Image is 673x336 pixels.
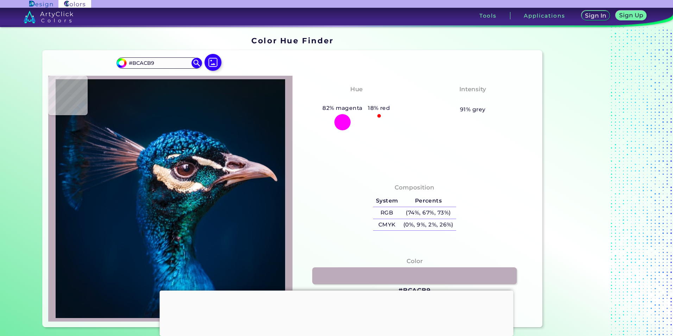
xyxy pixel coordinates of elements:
h4: Hue [350,84,363,94]
h3: Tools [479,13,497,18]
h5: CMYK [373,219,401,231]
h3: Applications [524,13,565,18]
h5: (74%, 67%, 73%) [401,207,456,219]
h5: RGB [373,207,401,219]
h5: Percents [401,195,456,207]
img: img_pavlin.jpg [52,79,289,318]
h5: Sign Up [620,13,643,18]
a: Sign In [582,11,609,20]
h5: (0%, 9%, 2%, 26%) [401,219,456,231]
h5: 18% red [365,104,393,113]
a: Sign Up [617,11,646,20]
h3: Almost None [448,95,498,104]
iframe: Advertisement [160,291,514,334]
h5: 91% grey [460,105,486,114]
h5: Sign In [586,13,606,19]
img: ArtyClick Design logo [29,1,53,7]
h3: #BCACB9 [398,286,431,295]
input: type color.. [126,58,192,68]
img: logo_artyclick_colors_white.svg [24,11,73,23]
img: icon picture [205,54,221,71]
h1: Color Hue Finder [251,35,333,46]
h4: Color [407,256,423,266]
h4: Intensity [459,84,486,94]
h5: 82% magenta [320,104,365,113]
img: icon search [191,58,202,68]
iframe: Advertisement [545,34,633,330]
h3: Reddish Magenta [324,95,389,104]
h5: System [373,195,401,207]
h4: Composition [395,182,434,193]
